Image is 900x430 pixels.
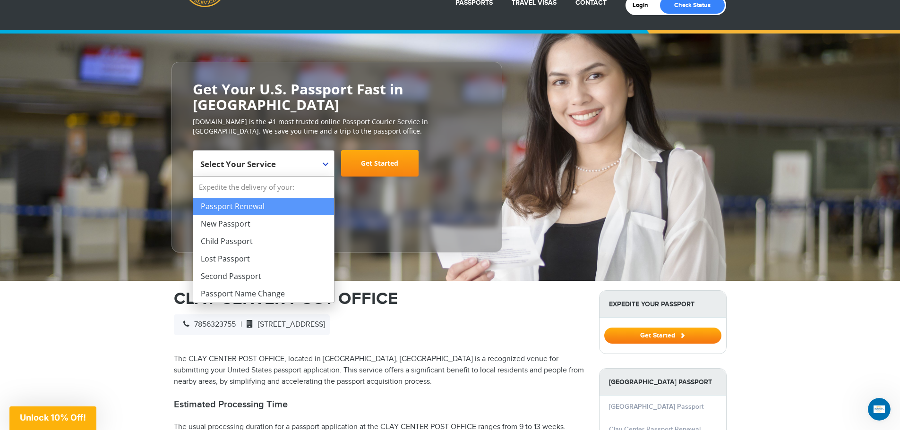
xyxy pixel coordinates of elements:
h2: Get Your U.S. Passport Fast in [GEOGRAPHIC_DATA] [193,81,481,112]
h1: CLAY CENTER POST OFFICE [174,290,585,307]
p: The CLAY CENTER POST OFFICE, located in [GEOGRAPHIC_DATA], [GEOGRAPHIC_DATA] is a recognized venu... [174,354,585,388]
strong: Expedite Your Passport [600,291,726,318]
strong: Expedite the delivery of your: [193,177,334,198]
span: [STREET_ADDRESS] [242,320,325,329]
span: Select Your Service [193,150,334,177]
span: Select Your Service [200,154,325,180]
button: Get Started [604,328,721,344]
strong: [GEOGRAPHIC_DATA] Passport [600,369,726,396]
li: Passport Name Change [193,285,334,303]
iframe: Intercom live chat [868,398,891,421]
li: Expedite the delivery of your: [193,177,334,303]
li: Second Passport [193,268,334,285]
a: Login [633,1,655,9]
div: | [174,314,330,335]
li: Lost Passport [193,250,334,268]
p: [DOMAIN_NAME] is the #1 most trusted online Passport Courier Service in [GEOGRAPHIC_DATA]. We sav... [193,117,481,136]
span: Starting at $199 + government fees [193,181,481,191]
a: Get Started [341,150,419,177]
span: 7856323755 [179,320,236,329]
li: Passport Renewal [193,198,334,215]
li: New Passport [193,215,334,233]
div: Unlock 10% Off! [9,406,96,430]
h2: Estimated Processing Time [174,399,585,410]
span: Unlock 10% Off! [20,413,86,422]
a: Get Started [604,331,721,339]
a: [GEOGRAPHIC_DATA] Passport [609,403,703,411]
li: Child Passport [193,233,334,250]
span: Select Your Service [200,159,276,169]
